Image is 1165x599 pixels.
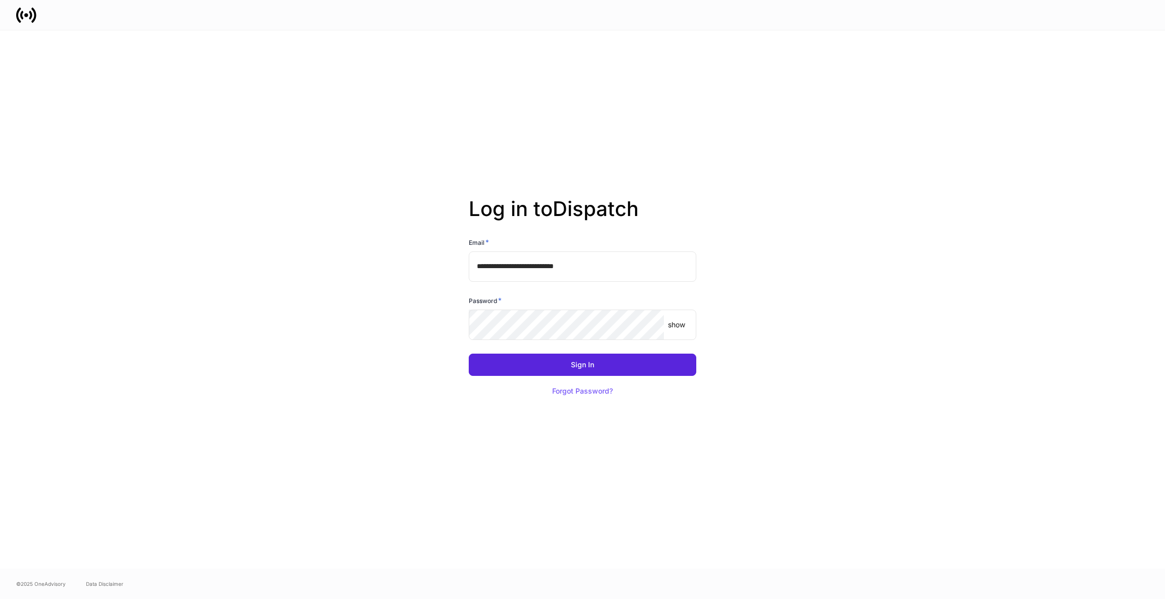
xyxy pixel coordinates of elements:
button: Sign In [469,354,696,376]
a: Data Disclaimer [86,580,123,588]
p: show [668,320,685,330]
div: Forgot Password? [552,388,613,395]
h2: Log in to Dispatch [469,197,696,237]
h6: Email [469,237,489,247]
div: Sign In [571,361,594,368]
span: © 2025 OneAdvisory [16,580,66,588]
button: Forgot Password? [540,380,625,402]
h6: Password [469,295,502,306]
